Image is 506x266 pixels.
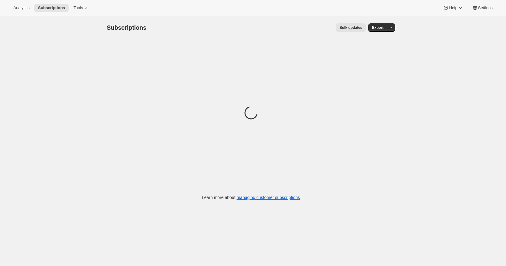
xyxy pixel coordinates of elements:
button: Help [439,4,467,12]
a: managing customer subscriptions [236,195,300,200]
button: Settings [468,4,496,12]
span: Subscriptions [107,24,147,31]
p: Learn more about [202,194,300,200]
span: Export [372,25,383,30]
button: Subscriptions [34,4,69,12]
span: Subscriptions [38,5,65,10]
button: Analytics [10,4,33,12]
button: Tools [70,4,93,12]
span: Analytics [13,5,29,10]
span: Settings [478,5,493,10]
button: Export [368,23,387,32]
span: Bulk updates [339,25,362,30]
span: Tools [73,5,83,10]
button: Bulk updates [336,23,366,32]
span: Help [449,5,457,10]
